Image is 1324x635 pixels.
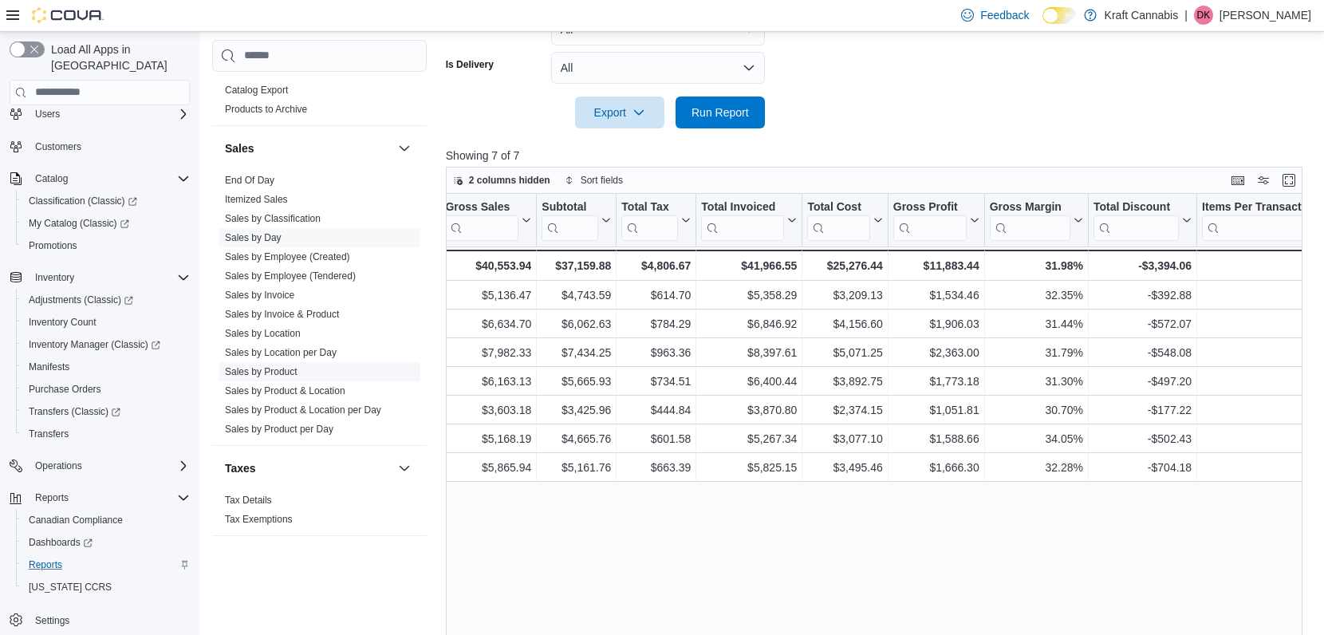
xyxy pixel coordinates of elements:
[893,400,979,420] div: $1,051.81
[621,199,678,215] div: Total Tax
[16,190,196,212] a: Classification (Classic)
[29,268,190,287] span: Inventory
[35,108,60,120] span: Users
[22,290,190,310] span: Adjustments (Classic)
[445,429,531,448] div: $5,168.19
[1093,286,1192,305] div: -$392.88
[1093,199,1179,215] div: Total Discount
[22,191,190,211] span: Classification (Classic)
[29,581,112,594] span: [US_STATE] CCRS
[29,383,101,396] span: Purchase Orders
[29,361,69,373] span: Manifests
[29,558,62,571] span: Reports
[701,458,797,477] div: $5,825.15
[225,514,293,525] a: Tax Exemptions
[445,286,531,305] div: $5,136.47
[542,256,611,275] div: $37,159.88
[990,400,1083,420] div: 30.70%
[225,347,337,358] a: Sales by Location per Day
[22,214,136,233] a: My Catalog (Classic)
[225,308,339,321] span: Sales by Invoice & Product
[225,213,321,224] a: Sales by Classification
[225,365,298,378] span: Sales by Product
[225,327,301,340] span: Sales by Location
[542,372,611,391] div: $5,665.93
[35,172,68,185] span: Catalog
[22,236,190,255] span: Promotions
[29,239,77,252] span: Promotions
[701,199,797,240] button: Total Invoiced
[212,81,427,125] div: Products
[225,175,274,186] a: End Of Day
[395,139,414,158] button: Sales
[1093,400,1192,420] div: -$177.22
[212,491,427,535] div: Taxes
[225,140,392,156] button: Sales
[676,97,765,128] button: Run Report
[225,193,288,206] span: Itemized Sales
[446,148,1311,164] p: Showing 7 of 7
[1194,6,1213,25] div: Dustin Kraft
[225,460,392,476] button: Taxes
[225,494,272,507] span: Tax Details
[29,169,74,188] button: Catalog
[701,256,797,275] div: $41,966.55
[16,400,196,423] a: Transfers (Classic)
[22,578,190,597] span: Washington CCRS
[29,456,190,475] span: Operations
[16,311,196,333] button: Inventory Count
[1042,24,1043,25] span: Dark Mode
[551,52,765,84] button: All
[225,385,345,396] a: Sales by Product & Location
[3,135,196,158] button: Customers
[16,576,196,598] button: [US_STATE] CCRS
[225,194,288,205] a: Itemized Sales
[22,424,75,444] a: Transfers
[29,456,89,475] button: Operations
[807,429,882,448] div: $3,077.10
[1093,343,1192,362] div: -$548.08
[22,555,190,574] span: Reports
[35,140,81,153] span: Customers
[3,266,196,289] button: Inventory
[225,232,282,243] a: Sales by Day
[990,458,1083,477] div: 32.28%
[542,199,611,240] button: Subtotal
[16,212,196,235] a: My Catalog (Classic)
[22,335,167,354] a: Inventory Manager (Classic)
[225,346,337,359] span: Sales by Location per Day
[225,251,350,262] a: Sales by Employee (Created)
[225,290,294,301] a: Sales by Invoice
[22,335,190,354] span: Inventory Manager (Classic)
[35,491,69,504] span: Reports
[445,256,531,275] div: $40,553.94
[701,343,797,362] div: $8,397.61
[893,256,979,275] div: $11,883.44
[22,380,190,399] span: Purchase Orders
[22,290,140,310] a: Adjustments (Classic)
[225,309,339,320] a: Sales by Invoice & Product
[990,314,1083,333] div: 31.44%
[35,271,74,284] span: Inventory
[621,199,678,240] div: Total Tax
[16,356,196,378] button: Manifests
[22,511,129,530] a: Canadian Compliance
[29,514,123,527] span: Canadian Compliance
[16,509,196,531] button: Canadian Compliance
[575,97,664,128] button: Export
[22,191,144,211] a: Classification (Classic)
[542,199,598,215] div: Subtotal
[807,286,882,305] div: $3,209.13
[542,458,611,477] div: $5,161.76
[893,286,979,305] div: $1,534.46
[22,236,84,255] a: Promotions
[22,424,190,444] span: Transfers
[3,487,196,509] button: Reports
[22,555,69,574] a: Reports
[45,41,190,73] span: Load All Apps in [GEOGRAPHIC_DATA]
[980,7,1029,23] span: Feedback
[29,136,190,156] span: Customers
[29,316,97,329] span: Inventory Count
[621,372,691,391] div: $734.51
